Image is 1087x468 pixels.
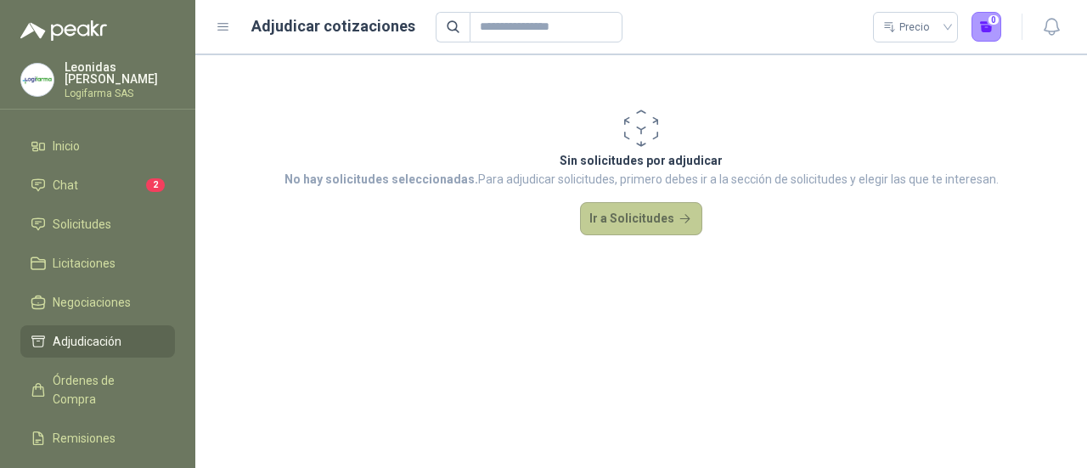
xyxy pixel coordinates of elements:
[284,172,478,186] strong: No hay solicitudes seleccionadas.
[53,429,115,448] span: Remisiones
[20,130,175,162] a: Inicio
[20,208,175,240] a: Solicitudes
[146,178,165,192] span: 2
[20,286,175,319] a: Negociaciones
[65,61,175,85] p: Leonidas [PERSON_NAME]
[53,293,131,312] span: Negociaciones
[284,170,999,189] p: Para adjudicar solicitudes, primero debes ir a la sección de solicitudes y elegir las que te inte...
[883,14,932,40] div: Precio
[53,176,78,195] span: Chat
[20,325,175,358] a: Adjudicación
[65,88,175,99] p: Logifarma SAS
[20,422,175,454] a: Remisiones
[53,332,121,351] span: Adjudicación
[580,202,702,236] button: Ir a Solicitudes
[21,64,54,96] img: Company Logo
[53,137,80,155] span: Inicio
[20,364,175,415] a: Órdenes de Compra
[53,371,159,409] span: Órdenes de Compra
[20,247,175,279] a: Licitaciones
[53,215,111,234] span: Solicitudes
[20,20,107,41] img: Logo peakr
[251,14,415,38] h1: Adjudicar cotizaciones
[284,151,999,170] p: Sin solicitudes por adjudicar
[53,254,115,273] span: Licitaciones
[20,169,175,201] a: Chat2
[972,12,1002,42] button: 0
